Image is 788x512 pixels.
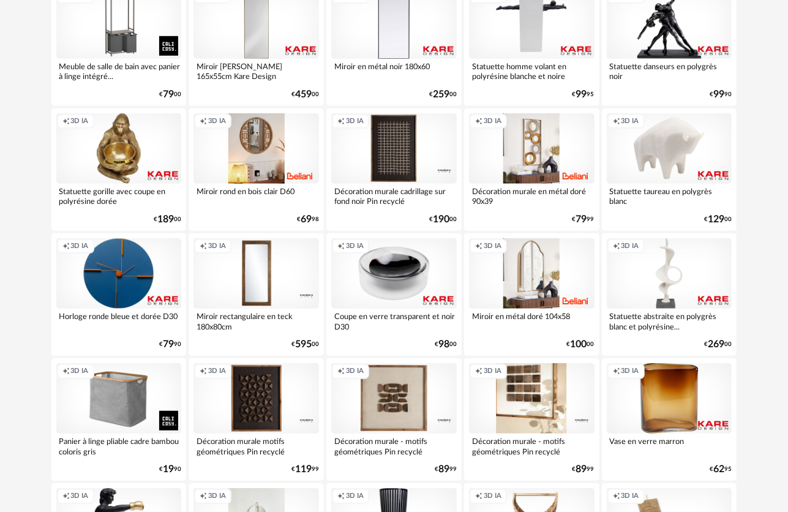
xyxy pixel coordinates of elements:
[710,91,732,99] div: € 90
[438,341,449,348] span: 98
[295,341,312,348] span: 595
[708,341,724,348] span: 269
[208,242,226,251] span: 3D IA
[297,216,319,224] div: € 98
[62,367,70,376] span: Creation icon
[607,184,732,208] div: Statuette taureau en polygrès blanc
[602,233,737,356] a: Creation icon 3D IA Statuette abstraite en polygrès blanc et polyrésine... €26900
[71,242,89,251] span: 3D IA
[469,434,595,458] div: Décoration murale - motifs géométriques Pin recyclé
[464,233,599,356] a: Creation icon 3D IA Miroir en métal doré 104x58 €10000
[576,216,587,224] span: 79
[51,358,187,481] a: Creation icon 3D IA Panier à linge pliable cadre bambou coloris gris €1990
[713,465,724,473] span: 62
[607,434,732,458] div: Vase en verre marron
[326,358,462,481] a: Creation icon 3D IA Décoration murale - motifs géométriques Pin recyclé €8999
[346,117,364,126] span: 3D IA
[56,434,182,458] div: Panier à linge pliable cadre bambou coloris gris
[621,242,639,251] span: 3D IA
[71,367,89,376] span: 3D IA
[326,108,462,231] a: Creation icon 3D IA Décoration murale cadrillage sur fond noir Pin recyclé €19000
[572,216,595,224] div: € 99
[475,117,482,126] span: Creation icon
[710,465,732,473] div: € 95
[200,367,207,376] span: Creation icon
[607,309,732,333] div: Statuette abstraite en polygrès blanc et polyrésine...
[301,216,312,224] span: 69
[613,367,620,376] span: Creation icon
[331,59,457,83] div: Miroir en métal noir 180x60
[157,216,174,224] span: 189
[56,184,182,208] div: Statuette gorille avec coupe en polyrésine dorée
[621,367,639,376] span: 3D IA
[200,117,207,126] span: Creation icon
[484,117,501,126] span: 3D IA
[602,358,737,481] a: Creation icon 3D IA Vase en verre marron €6295
[576,91,587,99] span: 99
[71,117,89,126] span: 3D IA
[291,341,319,348] div: € 00
[208,492,226,501] span: 3D IA
[704,216,732,224] div: € 00
[163,341,174,348] span: 79
[433,216,449,224] span: 190
[163,91,174,99] span: 79
[208,367,226,376] span: 3D IA
[326,233,462,356] a: Creation icon 3D IA Coupe en verre transparent et noir D30 €9800
[159,465,181,473] div: € 90
[708,216,724,224] span: 129
[613,492,620,501] span: Creation icon
[464,108,599,231] a: Creation icon 3D IA Décoration murale en métal doré 90x39 €7999
[62,492,70,501] span: Creation icon
[475,367,482,376] span: Creation icon
[56,309,182,333] div: Horloge ronde bleue et dorée D30
[469,59,595,83] div: Statuette homme volant en polyrésine blanche et noire
[331,309,457,333] div: Coupe en verre transparent et noir D30
[337,492,345,501] span: Creation icon
[291,91,319,99] div: € 00
[154,216,181,224] div: € 00
[346,367,364,376] span: 3D IA
[484,492,501,501] span: 3D IA
[475,492,482,501] span: Creation icon
[484,367,501,376] span: 3D IA
[62,242,70,251] span: Creation icon
[193,434,319,458] div: Décoration murale motifs géométriques Pin recyclé
[193,59,319,83] div: Miroir [PERSON_NAME] 165x55cm Kare Design
[62,117,70,126] span: Creation icon
[621,492,639,501] span: 3D IA
[438,465,449,473] span: 89
[464,358,599,481] a: Creation icon 3D IA Décoration murale - motifs géométriques Pin recyclé €8999
[435,341,457,348] div: € 00
[429,91,457,99] div: € 00
[429,216,457,224] div: € 00
[189,233,324,356] a: Creation icon 3D IA Miroir rectangulaire en teck 180x80cm €59500
[295,465,312,473] span: 119
[607,59,732,83] div: Statuette danseurs en polygrès noir
[208,117,226,126] span: 3D IA
[189,358,324,481] a: Creation icon 3D IA Décoration murale motifs géométriques Pin recyclé €11999
[337,117,345,126] span: Creation icon
[713,91,724,99] span: 99
[189,108,324,231] a: Creation icon 3D IA Miroir rond en bois clair D60 €6998
[704,341,732,348] div: € 00
[200,242,207,251] span: Creation icon
[331,434,457,458] div: Décoration murale - motifs géométriques Pin recyclé
[291,465,319,473] div: € 99
[193,184,319,208] div: Miroir rond en bois clair D60
[484,242,501,251] span: 3D IA
[337,367,345,376] span: Creation icon
[51,233,187,356] a: Creation icon 3D IA Horloge ronde bleue et dorée D30 €7990
[56,59,182,83] div: Meuble de salle de bain avec panier à linge intégré...
[572,465,595,473] div: € 99
[337,242,345,251] span: Creation icon
[613,242,620,251] span: Creation icon
[576,465,587,473] span: 89
[602,108,737,231] a: Creation icon 3D IA Statuette taureau en polygrès blanc €12900
[51,108,187,231] a: Creation icon 3D IA Statuette gorille avec coupe en polyrésine dorée €18900
[346,492,364,501] span: 3D IA
[193,309,319,333] div: Miroir rectangulaire en teck 180x80cm
[469,309,595,333] div: Miroir en métal doré 104x58
[475,242,482,251] span: Creation icon
[572,91,595,99] div: € 95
